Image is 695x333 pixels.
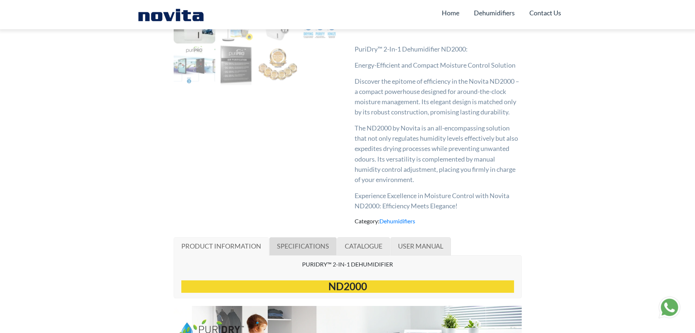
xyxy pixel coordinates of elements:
a: USER MANUAL [390,237,451,256]
p: Experience Excellence in Moisture Control with Novita ND2000: Efficiency Meets Elegance! [355,190,522,211]
a: Dehumidifiers [474,6,515,20]
img: 9-air-metal-plate-new_2000x-1-100x100.webp [215,43,257,85]
span: SPECIFICATIONS [277,242,329,250]
span: CATALOGUE [345,242,382,250]
img: pf-0b177303-4d2e-4498-bafd-98d03791e7d0-ND2000Filter-1-100x100.webp [174,43,215,85]
span: PRODUCT INFORMATION [181,242,261,250]
p: Discover the epitome of efficiency in the Novita ND2000 – a compact powerhouse designed for aroun... [355,76,522,117]
a: PRODUCT INFORMATION [174,237,269,256]
span: USER MANUAL [398,242,443,250]
a: CATALOGUE [337,237,390,256]
a: Contact Us [529,6,561,20]
span: ND2000 [328,280,367,292]
a: Home [442,6,459,20]
span: Category: [355,217,415,224]
a: SPECIFICATIONS [269,237,337,256]
p: Energy-Efficient and Compact Moisture Control Solution [355,60,522,70]
span: PURIDRY™ 2-IN-1 DEHUMIDIFIER [302,261,393,268]
p: The ND2000 by Novita is an all-encompassing solution that not only regulates humidity levels effe... [355,123,522,184]
a: Dehumidifiers [379,217,415,224]
img: Novita [134,7,208,22]
p: PuriDry™ 2-In-1 Dehumidifier ND2000: [355,44,522,54]
img: air_trusted-logo-2021_2000x-1-100x100.webp [257,43,298,85]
